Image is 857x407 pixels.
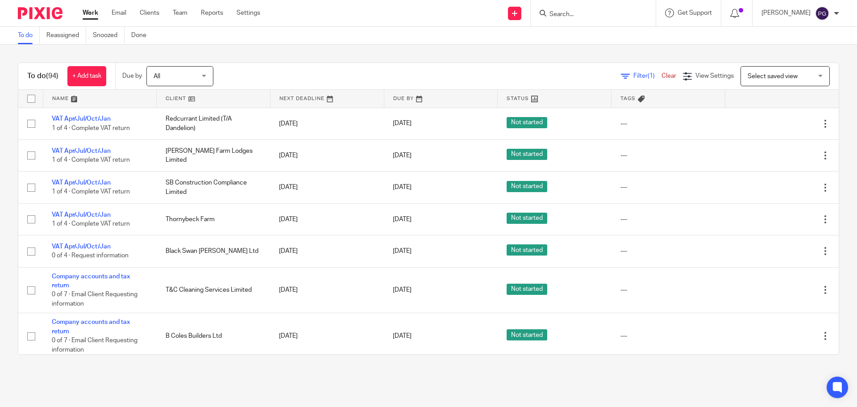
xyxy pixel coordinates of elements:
span: 1 of 4 · Complete VAT return [52,189,130,195]
div: --- [620,151,716,160]
span: Not started [507,181,547,192]
span: View Settings [695,73,734,79]
div: --- [620,285,716,294]
span: 1 of 4 · Complete VAT return [52,157,130,163]
a: Email [112,8,126,17]
a: Done [131,27,153,44]
a: Company accounts and tax return [52,273,130,289]
span: Tags [620,96,636,101]
span: [DATE] [393,333,412,339]
span: Get Support [678,10,712,16]
a: Reports [201,8,223,17]
div: --- [620,119,716,128]
span: (1) [648,73,655,79]
input: Search [549,11,629,19]
span: All [154,73,160,80]
td: [DATE] [270,108,384,139]
a: VAT Apr/Jul/Oct/Jan [52,148,111,154]
span: [DATE] [393,248,412,254]
td: [DATE] [270,139,384,171]
h1: To do [27,71,58,81]
span: [DATE] [393,287,412,293]
div: --- [620,215,716,224]
img: Pixie [18,7,62,19]
span: 0 of 4 · Request information [52,253,129,259]
a: Settings [237,8,260,17]
td: [DATE] [270,235,384,267]
a: VAT Apr/Jul/Oct/Jan [52,243,111,250]
span: [DATE] [393,121,412,127]
td: Thornybeck Farm [157,203,270,235]
td: Redcurrant Limited (T/A Dandelion) [157,108,270,139]
td: Black Swan [PERSON_NAME] Ltd [157,235,270,267]
a: Work [83,8,98,17]
p: Due by [122,71,142,80]
a: Clients [140,8,159,17]
a: Clear [661,73,676,79]
a: Snoozed [93,27,125,44]
a: VAT Apr/Jul/Oct/Jan [52,180,111,186]
span: (94) [46,72,58,80]
span: [DATE] [393,216,412,222]
a: + Add task [67,66,106,86]
td: SB Construction Compliance Limited [157,172,270,203]
span: Filter [633,73,661,79]
span: Not started [507,213,547,224]
td: T&C Cleaning Services Limited [157,267,270,313]
a: VAT Apr/Jul/Oct/Jan [52,116,111,122]
span: 1 of 4 · Complete VAT return [52,221,130,227]
span: 0 of 7 · Email Client Requesting information [52,292,137,307]
span: Not started [507,117,547,128]
td: [DATE] [270,203,384,235]
td: B Coles Builders Ltd [157,313,270,359]
td: [DATE] [270,267,384,313]
span: 0 of 7 · Email Client Requesting information [52,337,137,353]
div: --- [620,331,716,340]
span: 1 of 4 · Complete VAT return [52,125,130,131]
a: Reassigned [46,27,86,44]
span: Not started [507,329,547,340]
span: Select saved view [748,73,798,80]
a: Company accounts and tax return [52,319,130,334]
a: Team [173,8,187,17]
td: [DATE] [270,172,384,203]
div: --- [620,247,716,256]
span: Not started [507,149,547,160]
span: Not started [507,244,547,256]
img: svg%3E [815,6,829,21]
td: [PERSON_NAME] Farm Lodges Limited [157,139,270,171]
span: [DATE] [393,152,412,159]
span: Not started [507,284,547,295]
div: --- [620,183,716,192]
td: [DATE] [270,313,384,359]
span: [DATE] [393,184,412,190]
p: [PERSON_NAME] [761,8,811,17]
a: To do [18,27,40,44]
a: VAT Apr/Jul/Oct/Jan [52,212,111,218]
